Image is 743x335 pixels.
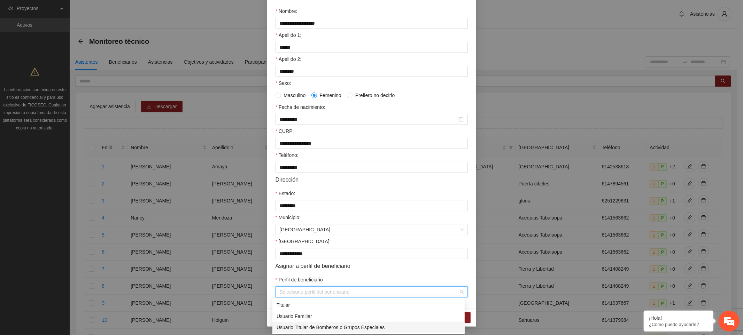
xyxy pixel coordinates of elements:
span: Dirección [276,175,299,184]
span: Masculino [281,91,309,99]
span: Femenino [317,91,344,99]
span: Chihuahua [280,224,464,235]
label: CURP: [276,127,294,135]
label: Nombre: [276,7,297,15]
input: Fecha de nacimiento: [280,115,457,123]
label: Sexo: [276,79,291,87]
div: Titular [277,301,460,309]
label: Perfil de beneficiario [276,276,323,284]
input: CURP: [276,138,468,149]
input: Perfil de beneficiario [280,287,459,297]
input: Teléfono: [276,162,468,173]
label: Municipio: [276,214,301,221]
input: Estado: [276,200,468,211]
span: Guardar [447,314,465,321]
span: Asignar a perfil de beneficiario [276,262,350,270]
label: Apellido 2: [276,55,302,63]
div: Usuario Familiar [277,312,460,320]
label: Apellido 1: [276,31,302,39]
label: Colonia: [276,238,331,245]
input: Nombre: [276,18,468,29]
input: Colonia: [276,248,468,259]
div: Chatee con nosotros ahora [36,35,117,45]
label: Teléfono: [276,151,299,159]
input: Apellido 1: [276,42,468,53]
label: Fecha de nacimiento: [276,103,325,111]
div: Titular [272,300,465,311]
div: Usuario Familiar [272,311,465,322]
div: Minimizar ventana de chat en vivo [114,3,131,20]
label: Estado: [276,190,295,197]
div: Usuario Titular de Bomberos o Grupos Especiales [272,322,465,333]
div: Usuario Titular de Bomberos o Grupos Especiales [277,324,460,331]
div: ¡Hola! [649,315,708,321]
span: Prefiero no decirlo [353,91,398,99]
span: Estamos en línea. [40,93,96,163]
textarea: Escriba su mensaje y pulse “Intro” [3,190,133,214]
input: Apellido 2: [276,66,468,77]
p: ¿Cómo puedo ayudarte? [649,322,708,327]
